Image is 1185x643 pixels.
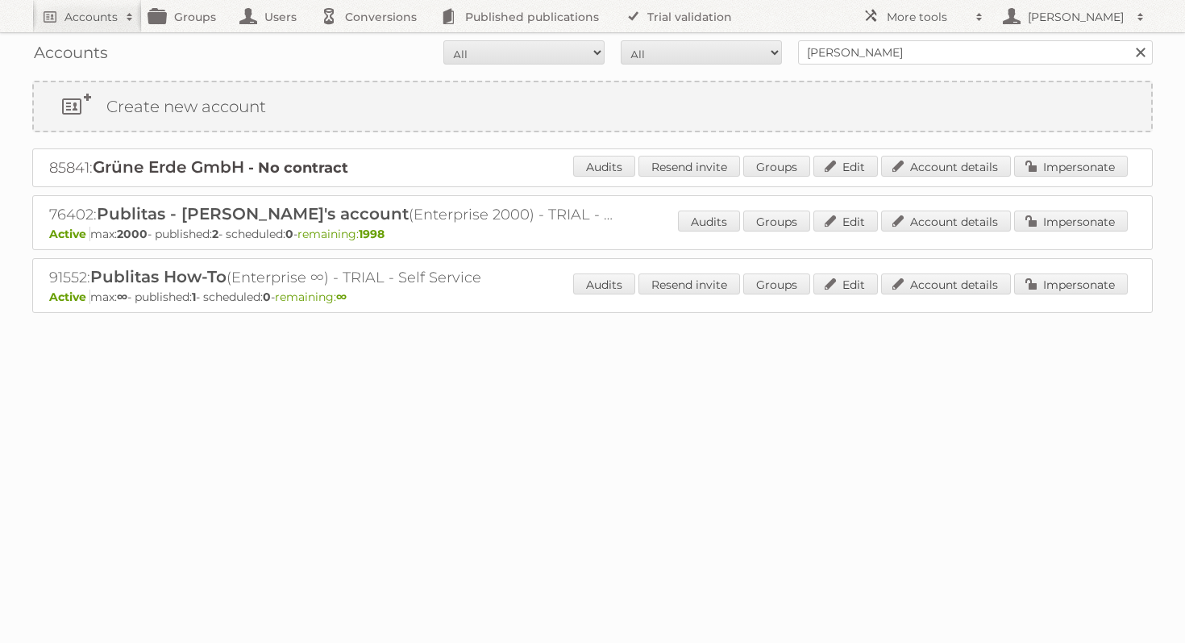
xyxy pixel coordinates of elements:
[573,156,635,177] a: Audits
[285,227,293,241] strong: 0
[678,211,740,232] a: Audits
[49,227,1136,241] p: max: - published: - scheduled: -
[49,159,348,177] a: 85841:Grüne Erde GmbH - No contract
[49,290,1136,304] p: max: - published: - scheduled: -
[49,204,613,225] h2: 76402: (Enterprise 2000) - TRIAL - Self Service
[743,273,810,294] a: Groups
[881,156,1011,177] a: Account details
[97,204,409,223] span: Publitas - [PERSON_NAME]'s account
[813,156,878,177] a: Edit
[90,267,227,286] span: Publitas How-To
[49,290,90,304] span: Active
[813,211,878,232] a: Edit
[49,267,613,288] h2: 91552: (Enterprise ∞) - TRIAL - Self Service
[881,211,1011,232] a: Account details
[743,156,810,177] a: Groups
[573,273,635,294] a: Audits
[1024,9,1129,25] h2: [PERSON_NAME]
[263,290,271,304] strong: 0
[881,273,1011,294] a: Account details
[117,290,127,304] strong: ∞
[212,227,218,241] strong: 2
[64,9,118,25] h2: Accounts
[813,273,878,294] a: Edit
[359,227,385,241] strong: 1998
[93,157,244,177] span: Grüne Erde GmbH
[638,156,740,177] a: Resend invite
[34,82,1151,131] a: Create new account
[117,227,148,241] strong: 2000
[743,211,810,232] a: Groups
[297,227,385,241] span: remaining:
[1014,211,1128,232] a: Impersonate
[336,290,347,304] strong: ∞
[49,227,90,241] span: Active
[1014,156,1128,177] a: Impersonate
[887,9,967,25] h2: More tools
[192,290,196,304] strong: 1
[248,159,348,177] strong: - No contract
[275,290,347,304] span: remaining:
[1014,273,1128,294] a: Impersonate
[638,273,740,294] a: Resend invite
